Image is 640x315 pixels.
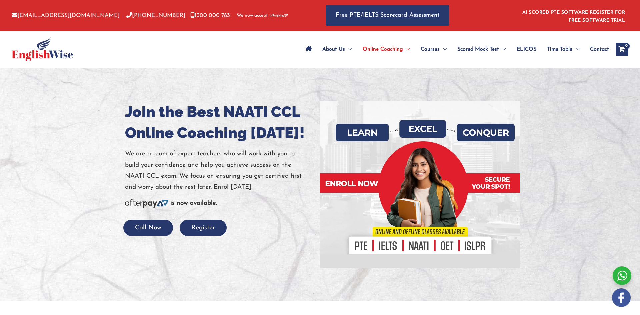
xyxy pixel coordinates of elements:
[612,288,631,307] img: white-facebook.png
[511,38,542,61] a: ELICOS
[363,38,403,61] span: Online Coaching
[357,38,415,61] a: Online CoachingMenu Toggle
[345,38,352,61] span: Menu Toggle
[572,38,579,61] span: Menu Toggle
[440,38,447,61] span: Menu Toggle
[300,38,609,61] nav: Site Navigation: Main Menu
[322,38,345,61] span: About Us
[590,38,609,61] span: Contact
[457,38,499,61] span: Scored Mock Test
[125,148,315,193] p: We are a team of expert teachers who will work with you to build your confidence and help you ach...
[452,38,511,61] a: Scored Mock TestMenu Toggle
[542,38,585,61] a: Time TableMenu Toggle
[518,5,628,26] aside: Header Widget 1
[180,225,227,231] a: Register
[125,101,315,143] h1: Join the Best NAATI CCL Online Coaching [DATE]!
[170,200,217,206] b: is now available.
[125,199,168,208] img: Afterpay-Logo
[403,38,410,61] span: Menu Toggle
[499,38,506,61] span: Menu Toggle
[517,38,536,61] span: ELICOS
[415,38,452,61] a: CoursesMenu Toggle
[522,10,625,23] a: AI SCORED PTE SOFTWARE REGISTER FOR FREE SOFTWARE TRIAL
[317,38,357,61] a: About UsMenu Toggle
[12,37,73,61] img: cropped-ew-logo
[190,13,230,18] a: 1300 000 783
[270,14,288,17] img: Afterpay-Logo
[126,13,185,18] a: [PHONE_NUMBER]
[326,5,449,26] a: Free PTE/IELTS Scorecard Assessment
[421,38,440,61] span: Courses
[585,38,609,61] a: Contact
[123,220,173,236] button: Call Now
[547,38,572,61] span: Time Table
[12,13,120,18] a: [EMAIL_ADDRESS][DOMAIN_NAME]
[237,12,268,19] span: We now accept
[180,220,227,236] button: Register
[123,225,173,231] a: Call Now
[616,43,628,56] a: View Shopping Cart, empty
